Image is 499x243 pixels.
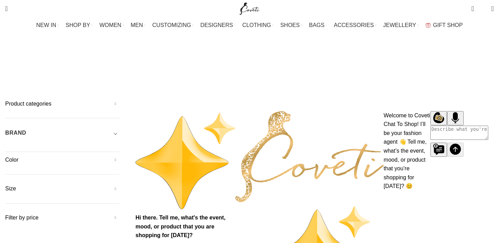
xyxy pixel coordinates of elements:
[5,129,26,137] h5: BRAND
[426,23,431,27] img: GiftBag
[5,100,120,108] h5: Product categories
[334,22,374,28] span: ACCESSORIES
[229,62,240,79] a: Men
[242,18,273,32] a: CLOTHING
[152,18,194,32] a: CUSTOMIZING
[383,18,419,32] a: JEWELLERY
[65,18,93,32] a: SHOP BY
[169,40,330,59] h1: Nour Hammour Jackets
[99,22,121,28] span: WOMEN
[481,7,486,12] span: 0
[65,22,90,28] span: SHOP BY
[479,2,486,16] div: My Wishlist
[5,214,120,222] h5: Filter by price
[131,22,143,28] span: MEN
[152,22,191,28] span: CUSTOMIZING
[131,18,145,32] a: MEN
[309,22,324,28] span: BAGS
[280,18,302,32] a: SHOES
[433,22,463,28] span: GIFT SHOP
[200,18,235,32] a: DESIGNERS
[251,62,270,79] a: Women
[5,156,120,164] h5: Color
[334,18,376,32] a: ACCESSORIES
[200,22,233,28] span: DESIGNERS
[36,22,56,28] span: NEW IN
[468,2,477,16] a: 0
[2,2,11,16] a: Search
[251,67,270,74] span: Women
[229,67,240,74] span: Men
[383,22,416,28] span: JEWELLERY
[5,185,120,192] h5: Size
[99,18,124,32] a: WOMEN
[152,43,169,56] a: Go back
[2,18,497,32] div: Main navigation
[238,5,261,11] a: Site logo
[472,3,477,9] span: 0
[5,129,120,141] div: Toggle filter
[280,22,300,28] span: SHOES
[36,18,59,32] a: NEW IN
[309,18,327,32] a: BAGS
[426,18,463,32] a: GIFT SHOP
[242,22,271,28] span: CLOTHING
